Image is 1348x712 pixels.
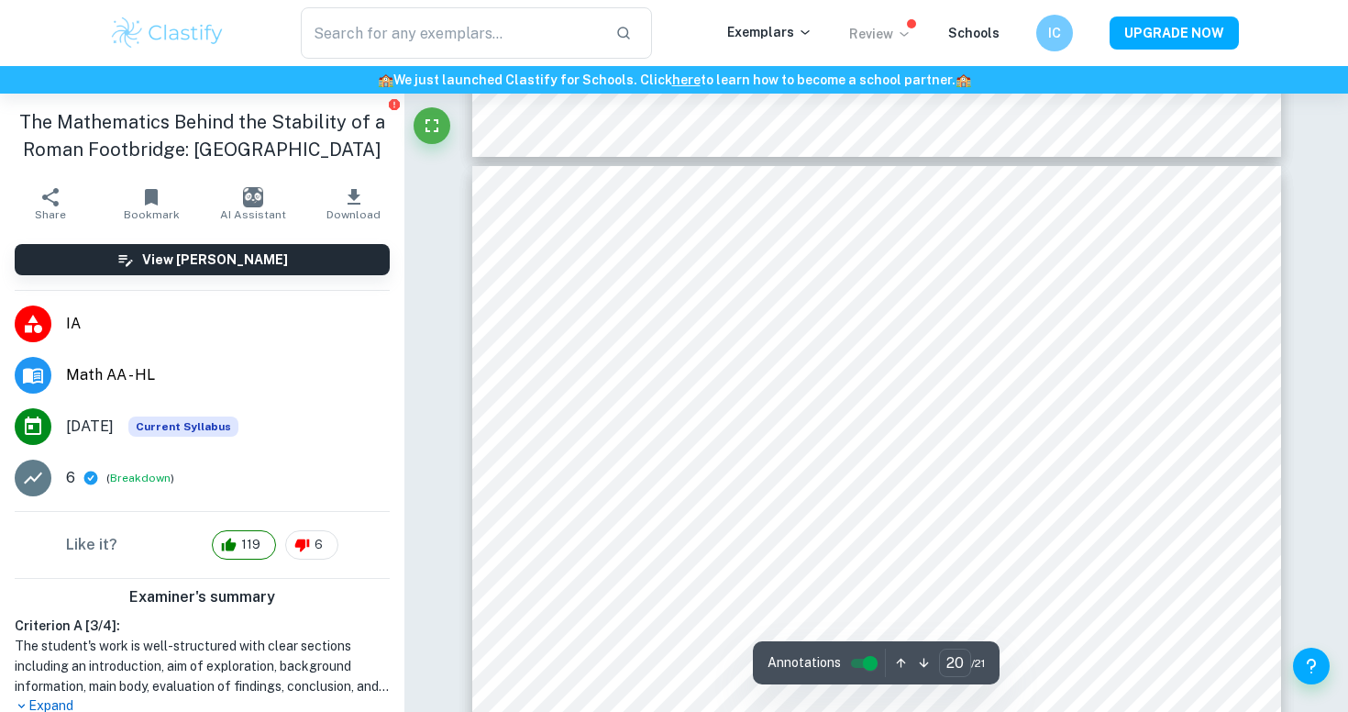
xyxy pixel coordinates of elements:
[109,15,226,51] img: Clastify logo
[304,536,333,554] span: 6
[15,108,390,163] h1: The Mathematics Behind the Stability of a Roman Footbridge: [GEOGRAPHIC_DATA]
[35,208,66,221] span: Share
[243,187,263,207] img: AI Assistant
[66,313,390,335] span: IA
[768,653,841,673] span: Annotations
[15,616,390,636] h6: Criterion A [ 3 / 4 ]:
[203,178,304,229] button: AI Assistant
[66,467,75,489] p: 6
[66,364,390,386] span: Math AA - HL
[15,244,390,275] button: View [PERSON_NAME]
[7,586,397,608] h6: Examiner's summary
[4,70,1344,90] h6: We just launched Clastify for Schools. Click to learn how to become a school partner.
[66,534,117,556] h6: Like it?
[378,72,393,87] span: 🏫
[15,636,390,696] h1: The student's work is well-structured with clear sections including an introduction, aim of explo...
[231,536,271,554] span: 119
[101,178,202,229] button: Bookmark
[1044,23,1066,43] h6: IC
[220,208,286,221] span: AI Assistant
[971,655,985,672] span: / 21
[1293,648,1330,684] button: Help and Feedback
[948,26,1000,40] a: Schools
[128,417,238,437] div: This exemplar is based on the current syllabus. Feel free to refer to it for inspiration/ideas wh...
[106,470,174,487] span: ( )
[1036,15,1073,51] button: IC
[124,208,180,221] span: Bookmark
[285,530,338,560] div: 6
[110,470,171,486] button: Breakdown
[956,72,971,87] span: 🏫
[414,107,450,144] button: Fullscreen
[727,22,812,42] p: Exemplars
[672,72,701,87] a: here
[128,417,238,437] span: Current Syllabus
[387,97,401,111] button: Report issue
[301,7,601,59] input: Search for any exemplars...
[326,208,381,221] span: Download
[66,416,114,438] span: [DATE]
[849,24,912,44] p: Review
[212,530,276,560] div: 119
[1110,17,1239,50] button: UPGRADE NOW
[142,250,288,270] h6: View [PERSON_NAME]
[304,178,404,229] button: Download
